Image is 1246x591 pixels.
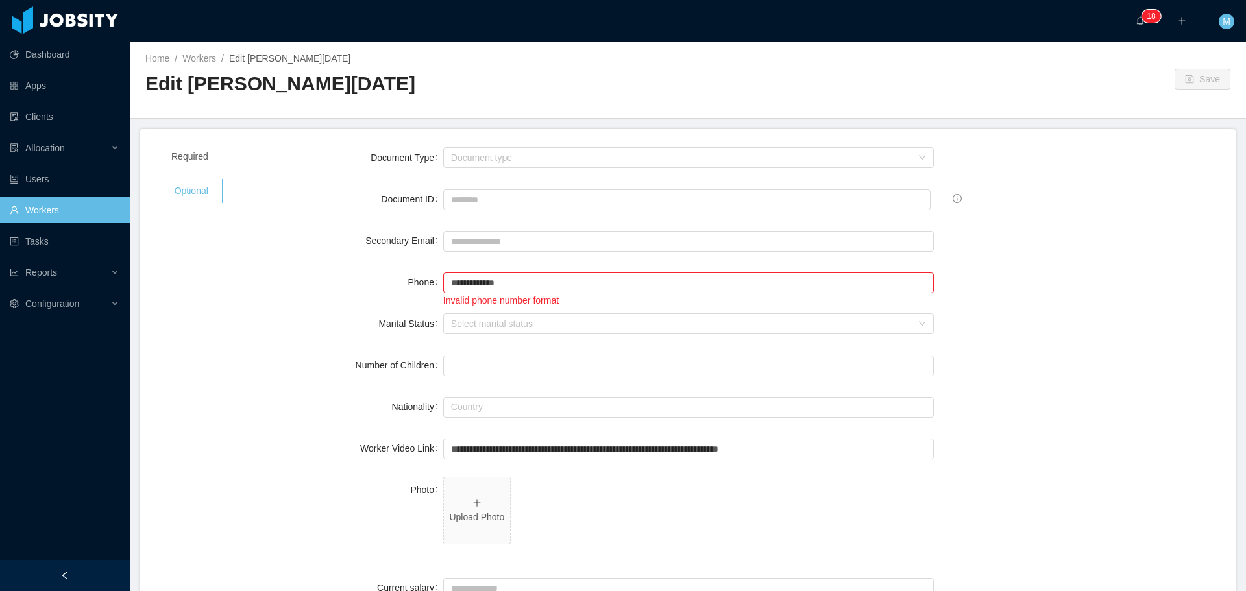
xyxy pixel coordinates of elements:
[451,151,912,164] div: Document type
[221,53,224,64] span: /
[953,194,962,203] span: info-circle
[1151,10,1156,23] p: 8
[10,166,119,192] a: icon: robotUsers
[10,104,119,130] a: icon: auditClients
[1142,10,1160,23] sup: 18
[449,511,505,524] p: Upload Photo
[145,53,169,64] a: Home
[25,267,57,278] span: Reports
[451,317,912,330] div: Select marital status
[10,228,119,254] a: icon: profileTasks
[410,485,443,495] label: Photo
[443,356,934,376] input: Number of Children
[443,272,934,293] input: Phone
[10,197,119,223] a: icon: userWorkers
[1136,16,1145,25] i: icon: bell
[156,145,224,169] div: Required
[443,294,934,308] div: Invalid phone number format
[360,443,443,453] label: Worker Video Link
[408,277,443,287] label: Phone
[1177,16,1186,25] i: icon: plus
[25,298,79,309] span: Configuration
[365,235,443,246] label: Secondary Email
[1223,14,1230,29] span: M
[443,231,934,252] input: Secondary Email
[443,189,931,210] input: Document ID
[182,53,216,64] a: Workers
[1147,10,1151,23] p: 1
[443,439,934,459] input: Worker Video Link
[472,498,482,507] i: icon: plus
[25,143,65,153] span: Allocation
[10,143,19,152] i: icon: solution
[156,179,224,203] div: Optional
[918,320,926,329] i: icon: down
[918,154,926,163] i: icon: down
[145,71,688,97] h2: Edit [PERSON_NAME][DATE]
[229,53,350,64] span: Edit [PERSON_NAME][DATE]
[392,402,443,412] label: Nationality
[381,194,443,204] label: Document ID
[444,477,510,544] span: icon: plusUpload Photo
[378,319,443,329] label: Marital Status
[356,360,443,370] label: Number of Children
[175,53,177,64] span: /
[10,299,19,308] i: icon: setting
[371,152,443,163] label: Document Type
[10,268,19,277] i: icon: line-chart
[10,42,119,67] a: icon: pie-chartDashboard
[1175,69,1230,90] button: icon: saveSave
[10,73,119,99] a: icon: appstoreApps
